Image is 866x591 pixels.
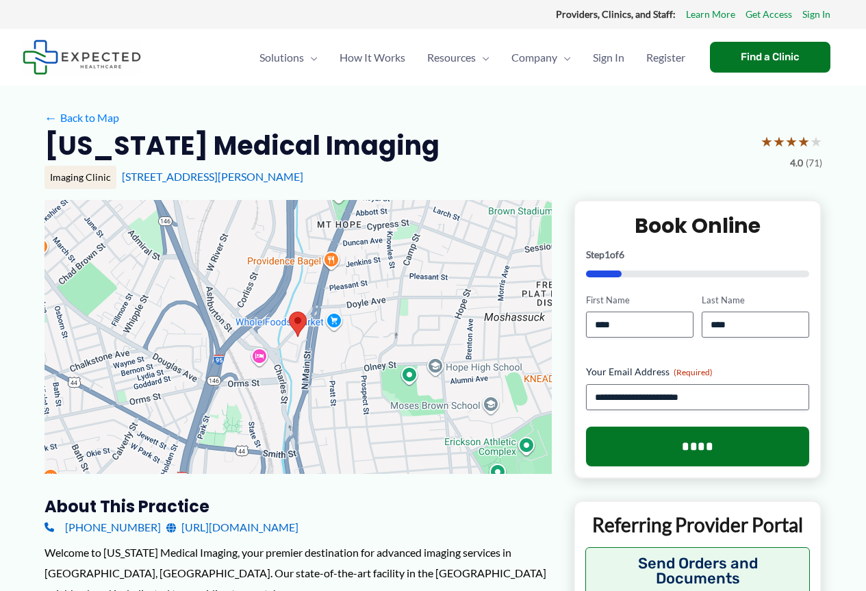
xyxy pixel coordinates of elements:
a: Register [635,34,696,81]
span: Company [511,34,557,81]
label: Your Email Address [586,365,810,379]
a: CompanyMenu Toggle [500,34,582,81]
span: ★ [785,129,798,154]
p: Referring Provider Portal [585,512,811,537]
span: (71) [806,154,822,172]
h2: Book Online [586,212,810,239]
div: Imaging Clinic [44,166,116,189]
span: ★ [773,129,785,154]
span: (Required) [674,367,713,377]
a: Get Access [746,5,792,23]
span: Menu Toggle [304,34,318,81]
a: [URL][DOMAIN_NAME] [166,517,298,538]
span: Sign In [593,34,624,81]
span: 1 [604,249,610,260]
span: 6 [619,249,624,260]
a: ←Back to Map [44,108,119,128]
h2: [US_STATE] Medical Imaging [44,129,440,162]
a: Find a Clinic [710,42,830,73]
a: [STREET_ADDRESS][PERSON_NAME] [122,170,303,183]
label: Last Name [702,294,809,307]
p: Step of [586,250,810,260]
strong: Providers, Clinics, and Staff: [556,8,676,20]
a: How It Works [329,34,416,81]
span: Solutions [259,34,304,81]
a: SolutionsMenu Toggle [249,34,329,81]
a: ResourcesMenu Toggle [416,34,500,81]
a: Sign In [802,5,830,23]
img: Expected Healthcare Logo - side, dark font, small [23,40,141,75]
span: ★ [810,129,822,154]
h3: About this practice [44,496,552,517]
label: First Name [586,294,693,307]
span: ← [44,111,58,124]
span: How It Works [340,34,405,81]
span: 4.0 [790,154,803,172]
span: Menu Toggle [557,34,571,81]
a: [PHONE_NUMBER] [44,517,161,538]
span: Resources [427,34,476,81]
span: ★ [761,129,773,154]
a: Sign In [582,34,635,81]
span: ★ [798,129,810,154]
span: Register [646,34,685,81]
nav: Primary Site Navigation [249,34,696,81]
a: Learn More [686,5,735,23]
span: Menu Toggle [476,34,489,81]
